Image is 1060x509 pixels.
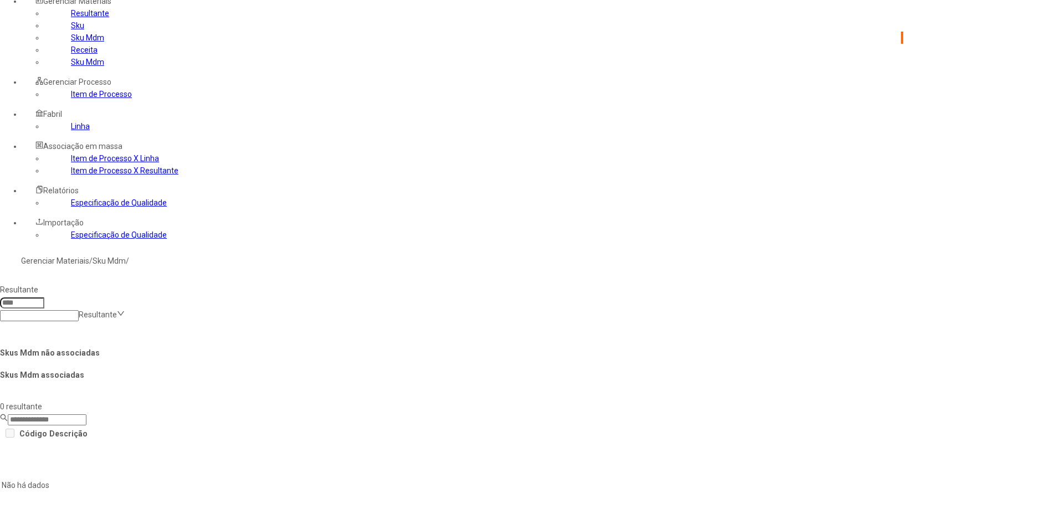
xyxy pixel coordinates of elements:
[71,198,167,207] a: Especificação de Qualidade
[93,256,126,265] a: Sku Mdm
[71,90,132,99] a: Item de Processo
[2,479,419,491] p: Não há dados
[89,256,93,265] nz-breadcrumb-separator: /
[126,256,129,265] nz-breadcrumb-separator: /
[71,58,104,66] a: Sku Mdm
[19,426,48,441] th: Código
[43,186,79,195] span: Relatórios
[43,110,62,119] span: Fabril
[71,230,167,239] a: Especificação de Qualidade
[43,78,111,86] span: Gerenciar Processo
[71,154,159,163] a: Item de Processo X Linha
[43,142,122,151] span: Associação em massa
[43,218,84,227] span: Importação
[79,310,117,319] nz-select-placeholder: Resultante
[71,122,90,131] a: Linha
[71,21,84,30] a: Sku
[21,256,89,265] a: Gerenciar Materiais
[71,9,109,18] a: Resultante
[71,45,98,54] a: Receita
[49,426,88,441] th: Descrição
[71,166,178,175] a: Item de Processo X Resultante
[71,33,104,42] a: Sku Mdm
